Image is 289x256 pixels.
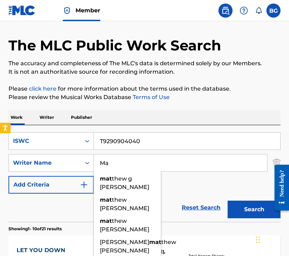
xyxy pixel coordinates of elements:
[100,175,149,190] span: thew g [PERSON_NAME]
[8,132,281,222] form: Search Form
[266,4,281,18] div: User Menu
[218,4,233,18] a: Public Search
[13,137,77,145] div: ISWC
[221,6,230,15] img: search
[8,226,62,232] p: Showing 1 - 10 of 21 results
[37,110,56,125] p: Writer
[228,201,281,218] button: Search
[100,218,112,224] strong: mat
[8,176,94,194] button: Add Criteria
[100,196,149,212] span: thew [PERSON_NAME]
[13,159,77,167] div: Writer Name
[237,4,251,18] div: Help
[255,7,262,14] div: Notifications
[269,159,289,216] iframe: Resource Center
[17,246,78,255] div: LET YOU DOWN
[69,110,94,125] p: Publisher
[100,196,112,203] strong: mat
[8,5,36,16] img: MLC Logo
[8,59,281,68] p: The accuracy and completeness of The MLC's data is determined solely by our Members.
[254,222,289,256] iframe: Chat Widget
[29,85,56,92] a: click here
[63,6,71,15] img: Top Rightsholder
[8,110,25,125] p: Work
[8,85,281,93] p: Please for more information about the terms used in the database.
[8,68,281,76] p: It is not an authoritative source for recording information.
[149,239,161,245] strong: mat
[8,37,221,54] h1: The MLC Public Work Search
[76,6,100,14] span: Member
[100,218,149,233] span: thew [PERSON_NAME]
[240,6,248,15] img: help
[256,229,260,250] div: Drag
[8,93,281,102] p: Please review the Musical Works Database
[100,175,112,182] strong: mat
[178,200,224,215] a: Reset Search
[131,94,170,100] a: Terms of Use
[100,239,149,245] span: [PERSON_NAME]
[80,181,88,189] img: 9d2ae6d4665cec9f34b9.svg
[273,154,281,172] img: Delete Criterion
